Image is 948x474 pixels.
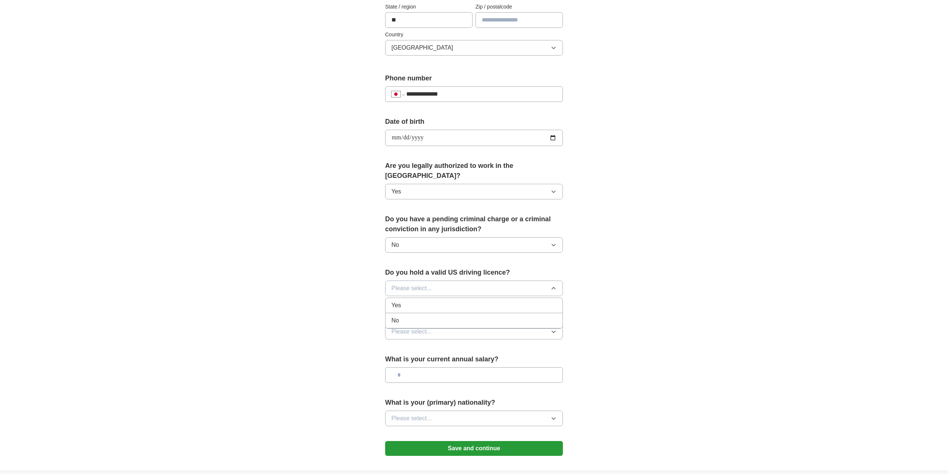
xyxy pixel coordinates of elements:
label: State / region [385,3,473,11]
span: No [391,316,399,325]
label: Zip / postalcode [475,3,563,11]
button: No [385,237,563,253]
span: [GEOGRAPHIC_DATA] [391,43,453,52]
button: Yes [385,184,563,199]
label: What is your (primary) nationality? [385,398,563,408]
label: Are you legally authorized to work in the [GEOGRAPHIC_DATA]? [385,161,563,181]
label: Do you have a pending criminal charge or a criminal conviction in any jurisdiction? [385,214,563,234]
button: [GEOGRAPHIC_DATA] [385,40,563,56]
span: Please select... [391,414,432,423]
span: Please select... [391,327,432,336]
label: Country [385,31,563,39]
span: Yes [391,187,401,196]
button: Please select... [385,324,563,339]
label: What is your current annual salary? [385,354,563,364]
span: Please select... [391,284,432,293]
button: Save and continue [385,441,563,456]
label: Date of birth [385,117,563,127]
span: No [391,241,399,249]
label: Phone number [385,73,563,83]
button: Please select... [385,411,563,426]
label: Do you hold a valid US driving licence? [385,268,563,278]
span: Yes [391,301,401,310]
button: Please select... [385,281,563,296]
